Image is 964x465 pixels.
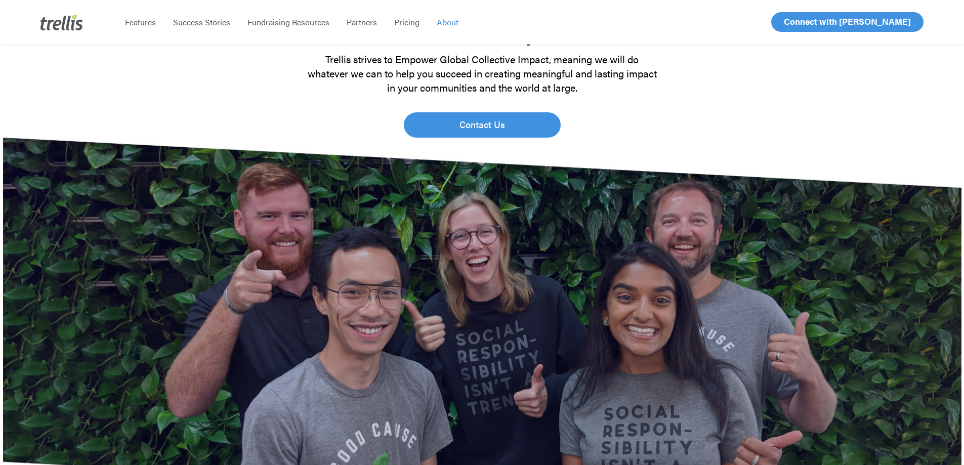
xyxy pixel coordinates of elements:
img: Trellis [40,14,83,30]
a: Features [116,17,164,27]
span: Partners [347,16,377,28]
h2: We’re here for you [44,25,921,45]
a: About [428,17,467,27]
span: Features [125,16,156,28]
a: Connect with [PERSON_NAME] [771,12,924,32]
span: About [437,16,458,28]
a: Fundraising Resources [239,17,338,27]
span: Contact Us [459,117,505,132]
span: Success Stories [173,16,230,28]
a: Partners [338,17,386,27]
span: Connect with [PERSON_NAME] [784,15,911,27]
a: Contact Us [404,112,561,138]
a: Success Stories [164,17,239,27]
span: Pricing [394,16,420,28]
p: Trellis strives to Empower Global Collective Impact, meaning we will do whatever we can to help y... [305,52,659,95]
span: Fundraising Resources [247,16,329,28]
a: Pricing [386,17,428,27]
